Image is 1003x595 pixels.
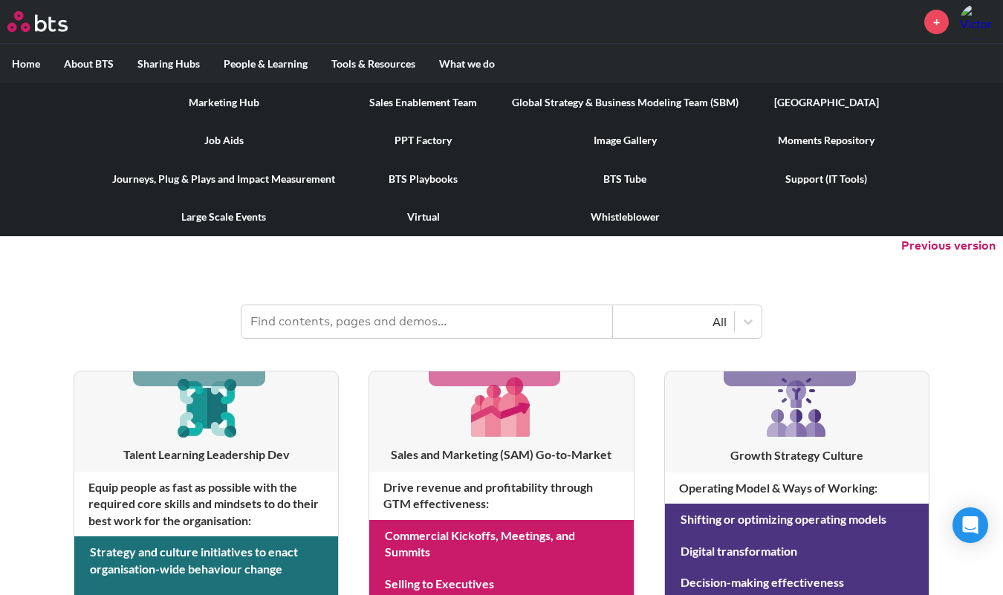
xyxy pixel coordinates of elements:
label: What we do [427,45,507,83]
a: Go home [7,11,95,32]
a: + [924,10,949,34]
h3: Sales and Marketing (SAM) Go-to-Market [369,446,633,463]
h3: Growth Strategy Culture [665,447,929,464]
img: [object Object] [761,371,832,443]
img: Victor Brandao [960,4,996,39]
label: People & Learning [212,45,319,83]
label: About BTS [52,45,126,83]
h4: Equip people as fast as possible with the required core skills and mindsets to do their best work... [74,472,338,536]
div: All [620,313,727,330]
h4: Operating Model & Ways of Working : [665,472,929,504]
h4: Drive revenue and profitability through GTM effectiveness : [369,472,633,520]
img: [object Object] [466,371,536,442]
img: BTS Logo [7,11,68,32]
label: Sharing Hubs [126,45,212,83]
div: Open Intercom Messenger [952,507,988,543]
label: Tools & Resources [319,45,427,83]
a: Profile [960,4,996,39]
button: Previous version [901,238,996,254]
input: Find contents, pages and demos... [241,305,613,338]
h3: Talent Learning Leadership Dev [74,446,338,463]
img: [object Object] [171,371,241,442]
